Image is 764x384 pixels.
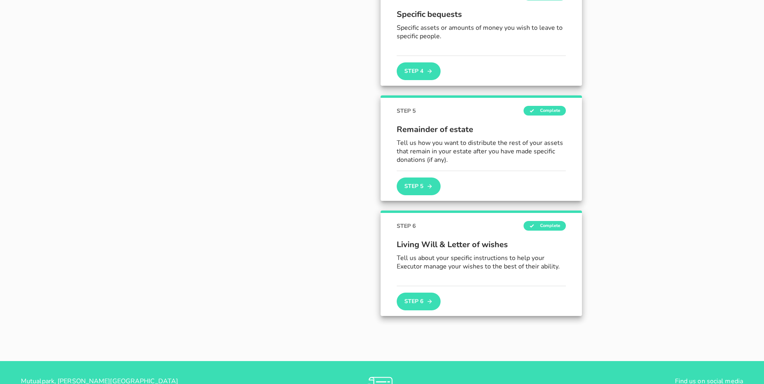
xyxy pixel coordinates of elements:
[397,124,566,136] span: Remainder of estate
[397,8,566,21] span: Specific bequests
[397,293,440,310] button: Step 6
[397,254,566,271] p: Tell us about your specific instructions to help your Executor manage your wishes to the best of ...
[397,62,440,80] button: Step 4
[524,221,566,231] span: Complete
[397,139,566,164] p: Tell us how you want to distribute the rest of your assets that remain in your estate after you h...
[524,106,566,116] span: Complete
[397,178,440,195] button: Step 5
[397,239,566,251] span: Living Will & Letter of wishes
[397,24,566,41] p: Specific assets or amounts of money you wish to leave to specific people.
[397,222,416,230] span: STEP 6
[397,107,416,115] span: STEP 5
